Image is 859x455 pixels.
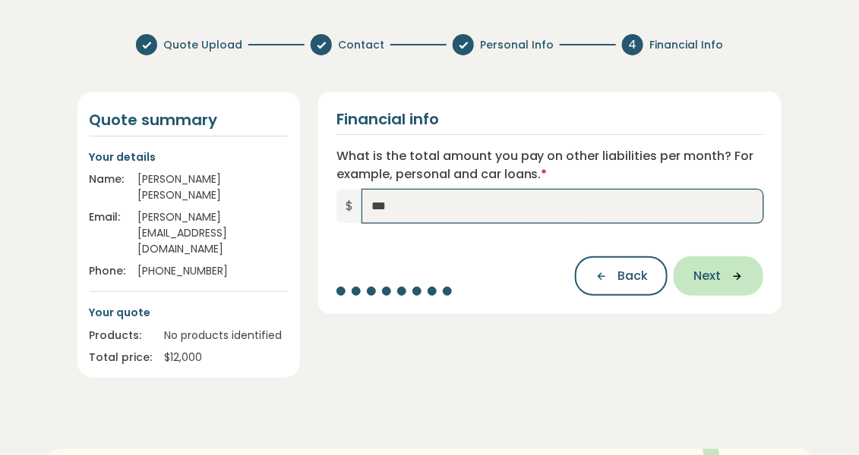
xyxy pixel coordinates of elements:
div: Phone: [90,263,126,279]
span: Back [617,267,648,285]
span: Financial Info [649,37,723,53]
div: No products identified [165,328,288,344]
div: $ 12,000 [165,350,288,366]
div: [PHONE_NUMBER] [138,263,288,279]
div: 4 [622,34,643,55]
span: Personal Info [480,37,554,53]
button: Back [575,256,668,296]
p: Your details [90,149,288,165]
span: Quote Upload [163,37,242,53]
div: Email: [90,209,126,257]
span: Next [693,267,721,285]
span: Contact [338,37,384,53]
p: Your quote [90,304,288,321]
div: Products: [90,328,153,344]
div: Name: [90,171,126,203]
h2: Financial info [336,110,439,128]
label: What is the total amount you pay on other liabilities per month? For example, personal and car lo... [336,147,764,184]
h4: Quote summary [90,110,288,130]
div: Total price: [90,350,153,366]
span: $ [336,190,362,223]
button: Next [674,256,763,296]
div: [PERSON_NAME] [PERSON_NAME] [138,171,288,203]
iframe: Chat Widget [783,382,859,455]
div: [PERSON_NAME][EMAIL_ADDRESS][DOMAIN_NAME] [138,209,288,257]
